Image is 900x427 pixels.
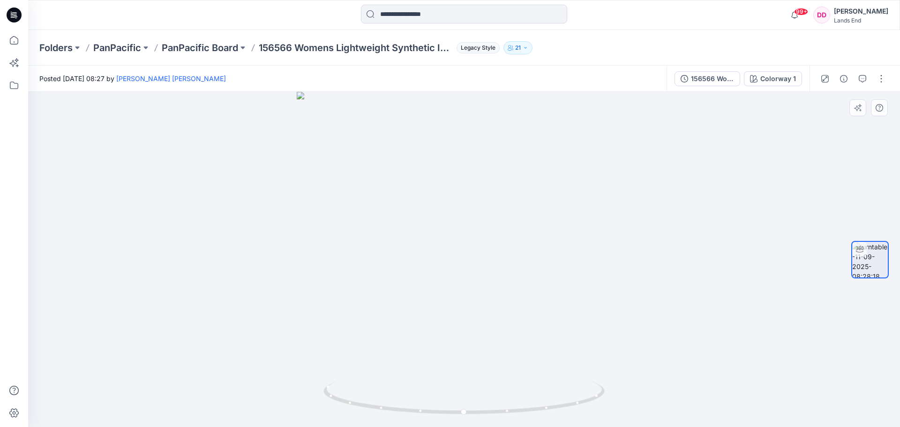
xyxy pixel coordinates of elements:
[813,7,830,23] div: DD
[515,43,521,53] p: 21
[675,71,740,86] button: 156566 Womens Lightweight Synthetic Insulated Barn Jacket Fit
[39,74,226,83] span: Posted [DATE] 08:27 by
[744,71,802,86] button: Colorway 1
[834,17,888,24] div: Lands End
[116,75,226,82] a: [PERSON_NAME] [PERSON_NAME]
[453,41,500,54] button: Legacy Style
[93,41,141,54] a: PanPacific
[852,242,888,277] img: turntable-11-09-2025-08:28:18
[760,74,796,84] div: Colorway 1
[259,41,453,54] p: 156566 Womens Lightweight Synthetic Insulated Barn Jacket
[457,42,500,53] span: Legacy Style
[503,41,532,54] button: 21
[162,41,238,54] a: PanPacific Board
[794,8,808,15] span: 99+
[836,71,851,86] button: Details
[691,74,734,84] div: 156566 Womens Lightweight Synthetic Insulated Barn Jacket Fit
[39,41,73,54] a: Folders
[834,6,888,17] div: [PERSON_NAME]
